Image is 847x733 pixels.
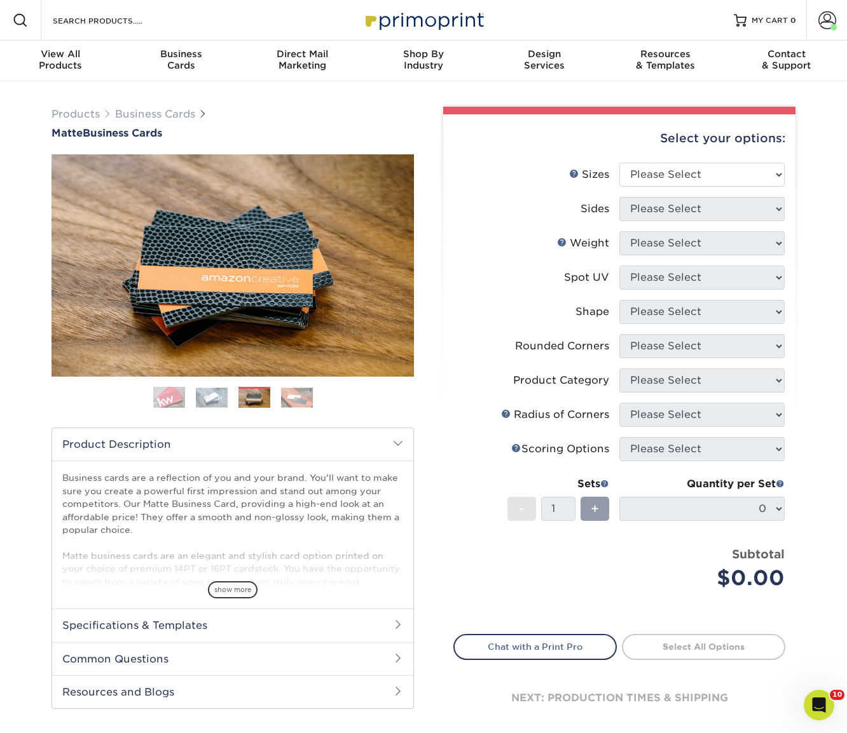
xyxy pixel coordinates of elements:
div: Spot UV [564,270,609,285]
span: Resources [605,48,726,60]
h2: Specifications & Templates [52,609,413,642]
div: Select your options: [453,114,785,163]
strong: Subtotal [732,547,785,561]
span: show more [208,581,258,598]
span: Direct Mail [242,48,363,60]
span: 0 [790,16,796,25]
p: Business cards are a reflection of you and your brand. You'll want to make sure you create a powe... [62,471,403,652]
img: Business Cards 01 [153,382,185,414]
h2: Common Questions [52,642,413,675]
a: Contact& Support [726,41,847,81]
a: Chat with a Print Pro [453,634,617,659]
h2: Product Description [52,428,413,461]
a: DesignServices [484,41,605,81]
a: Select All Options [622,634,785,659]
span: MY CART [752,15,788,26]
a: BusinessCards [121,41,242,81]
div: Scoring Options [511,441,609,457]
div: Weight [557,236,609,251]
span: + [591,499,599,518]
div: Sets [507,476,609,492]
a: MatteBusiness Cards [52,127,414,139]
span: 10 [830,690,844,700]
div: Product Category [513,373,609,388]
div: Sides [581,201,609,217]
div: Cards [121,48,242,71]
span: - [519,499,525,518]
iframe: Intercom live chat [804,690,834,720]
div: & Templates [605,48,726,71]
span: Business [121,48,242,60]
div: $0.00 [629,563,785,593]
div: Sizes [569,167,609,182]
img: Business Cards 04 [281,387,313,407]
h1: Business Cards [52,127,414,139]
h2: Resources and Blogs [52,675,413,708]
img: Business Cards 03 [238,389,270,408]
img: Primoprint [360,6,487,34]
div: Rounded Corners [515,339,609,354]
span: Matte [52,127,83,139]
div: Quantity per Set [619,476,785,492]
a: Resources& Templates [605,41,726,81]
div: & Support [726,48,847,71]
div: Shape [575,304,609,319]
div: Radius of Corners [501,407,609,422]
input: SEARCH PRODUCTS..... [52,13,176,28]
a: Business Cards [115,108,195,120]
img: Business Cards 02 [196,387,228,407]
span: Shop By [363,48,484,60]
div: Marketing [242,48,363,71]
a: Products [52,108,100,120]
a: Direct MailMarketing [242,41,363,81]
span: Contact [726,48,847,60]
div: Industry [363,48,484,71]
span: Design [484,48,605,60]
div: Services [484,48,605,71]
a: Shop ByIndustry [363,41,484,81]
img: Matte 03 [52,154,414,377]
